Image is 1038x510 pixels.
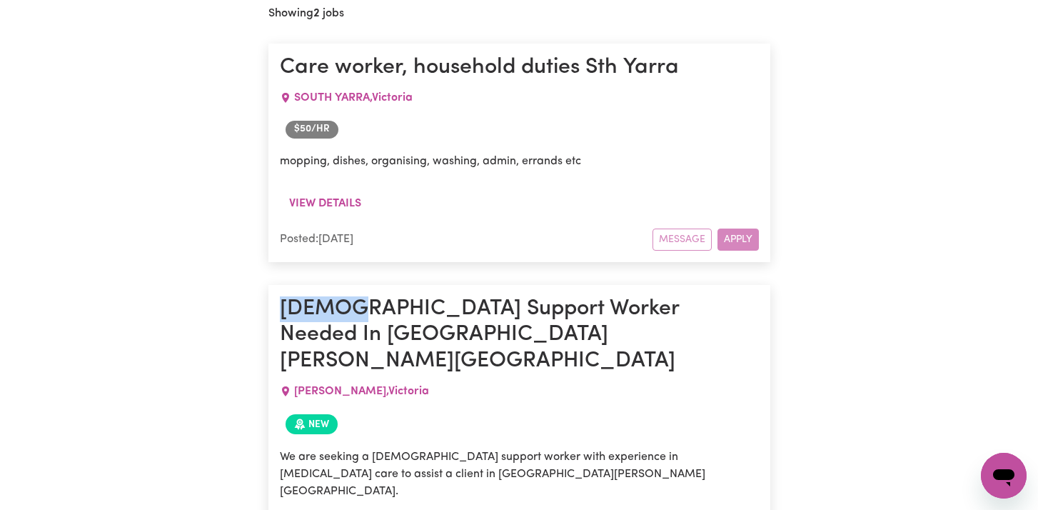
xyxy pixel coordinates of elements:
b: 2 [313,8,320,19]
div: Posted: [DATE] [280,231,652,248]
h1: Care worker, household duties Sth Yarra [280,55,759,81]
iframe: Button to launch messaging window, conversation in progress [981,453,1027,499]
span: Job posted within the last 30 days [286,414,338,434]
p: We are seeking a [DEMOGRAPHIC_DATA] support worker with experience in [MEDICAL_DATA] care to assi... [280,449,759,500]
span: [PERSON_NAME] , Victoria [294,386,429,397]
h2: Showing jobs [268,7,344,21]
p: mopping, dishes, organising, washing, admin, errands etc [280,153,759,170]
span: Job rate per hour [286,121,338,138]
span: SOUTH YARRA , Victoria [294,92,413,104]
h1: [DEMOGRAPHIC_DATA] Support Worker Needed In [GEOGRAPHIC_DATA][PERSON_NAME][GEOGRAPHIC_DATA] [280,296,759,374]
button: View details [280,190,371,217]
